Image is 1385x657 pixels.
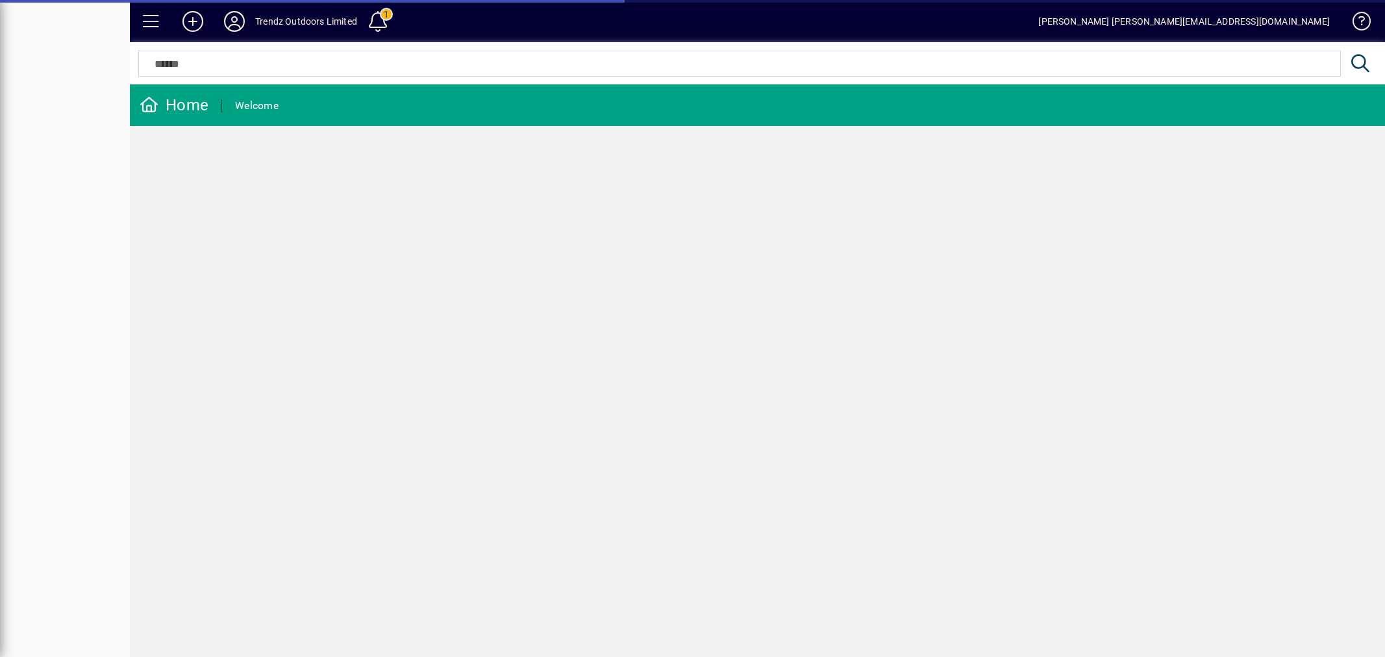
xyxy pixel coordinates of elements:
div: Home [140,95,208,116]
button: Add [172,10,214,33]
button: Profile [214,10,255,33]
a: Knowledge Base [1343,3,1369,45]
div: [PERSON_NAME] [PERSON_NAME][EMAIL_ADDRESS][DOMAIN_NAME] [1038,11,1330,32]
div: Trendz Outdoors Limited [255,11,357,32]
div: Welcome [235,95,279,116]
